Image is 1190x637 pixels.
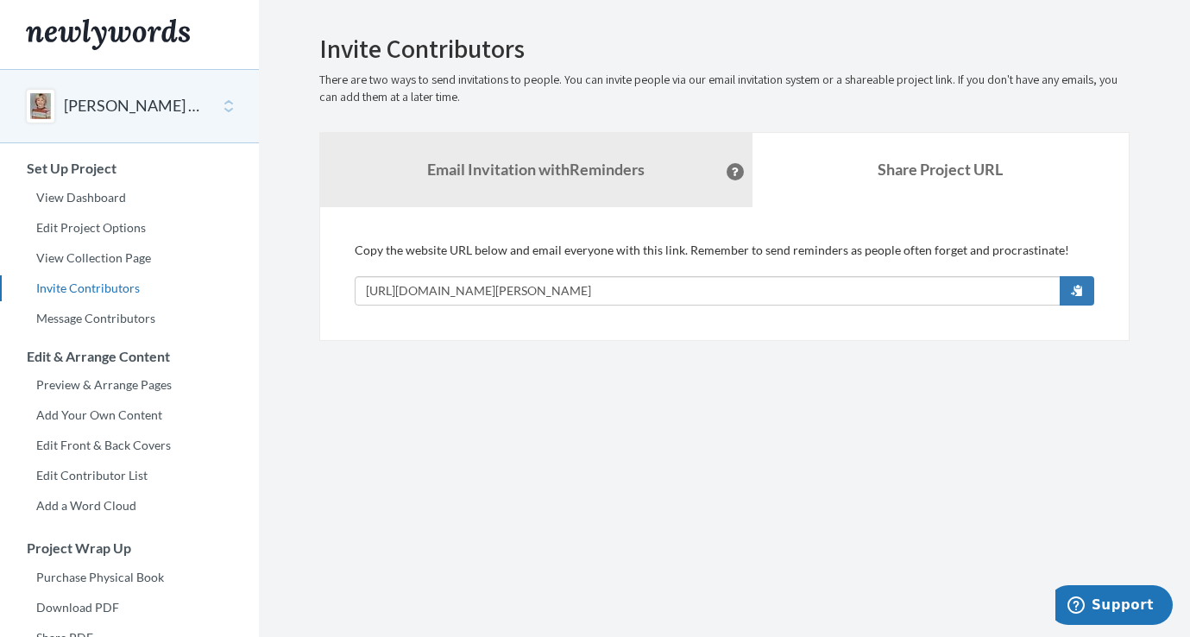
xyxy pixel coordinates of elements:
[1,349,259,364] h3: Edit & Arrange Content
[26,19,190,50] img: Newlywords logo
[1055,585,1173,628] iframe: Opens a widget where you can chat to one of our agents
[319,72,1130,106] p: There are two ways to send invitations to people. You can invite people via our email invitation ...
[878,160,1003,179] b: Share Project URL
[64,95,204,117] button: [PERSON_NAME] 60th Birthday!
[1,161,259,176] h3: Set Up Project
[319,35,1130,63] h2: Invite Contributors
[1,540,259,556] h3: Project Wrap Up
[427,160,645,179] strong: Email Invitation with Reminders
[355,242,1094,306] div: Copy the website URL below and email everyone with this link. Remember to send reminders as peopl...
